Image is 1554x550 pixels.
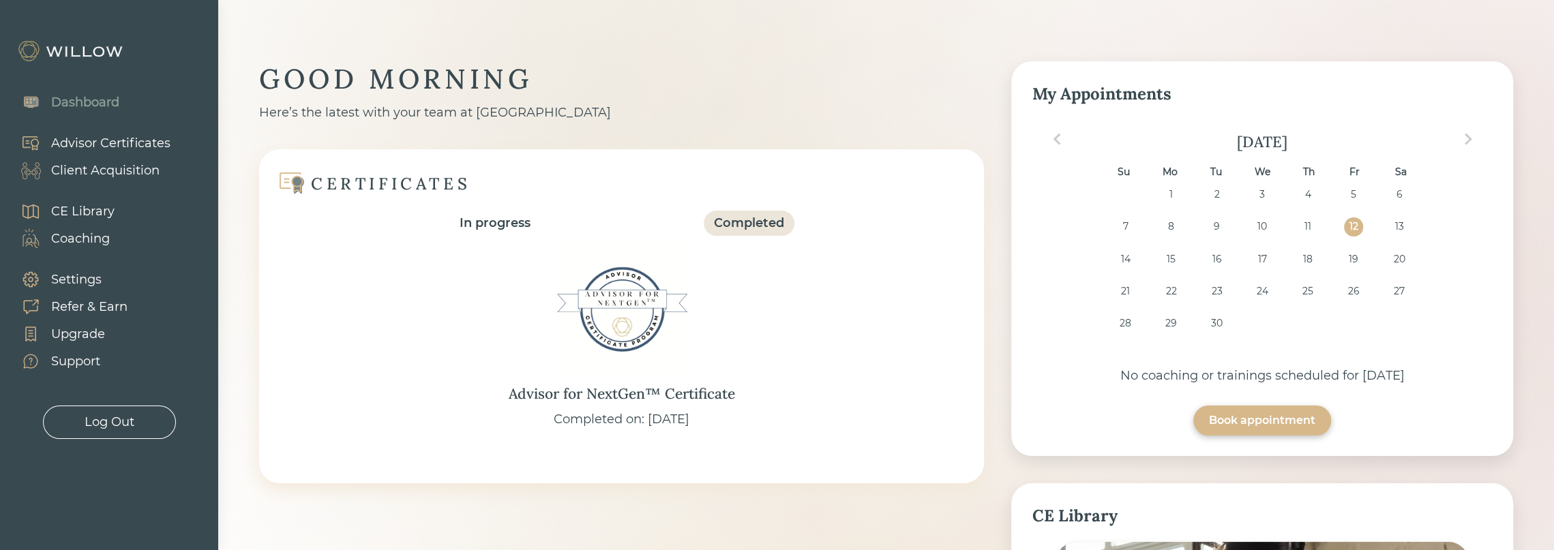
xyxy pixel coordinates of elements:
[1392,163,1410,181] div: Sa
[85,413,134,431] div: Log Out
[1162,314,1180,333] div: Choose Monday, September 29th, 2025
[51,162,160,180] div: Client Acquisition
[7,266,128,293] a: Settings
[1299,250,1317,269] div: Choose Thursday, September 18th, 2025
[1344,250,1362,269] div: Choose Friday, September 19th, 2025
[1344,185,1362,204] div: Choose Friday, September 5th, 2025
[1299,185,1317,204] div: Choose Thursday, September 4th, 2025
[1036,185,1489,346] div: month 2025-09
[1209,412,1315,429] div: Book appointment
[1208,282,1226,301] div: Choose Tuesday, September 23rd, 2025
[1390,217,1408,236] div: Choose Saturday, September 13th, 2025
[509,383,735,405] div: Advisor for NextGen™ Certificate
[1208,250,1226,269] div: Choose Tuesday, September 16th, 2025
[7,293,128,320] a: Refer & Earn
[460,214,531,232] div: In progress
[7,157,170,184] a: Client Acquisition
[1390,250,1408,269] div: Choose Saturday, September 20th, 2025
[1046,128,1068,150] button: Previous Month
[554,410,689,429] div: Completed on: [DATE]
[7,320,128,348] a: Upgrade
[1457,128,1479,150] button: Next Month
[1208,185,1226,204] div: Choose Tuesday, September 2nd, 2025
[1162,185,1180,204] div: Choose Monday, September 1st, 2025
[1390,282,1408,301] div: Choose Saturday, September 27th, 2025
[1345,163,1364,181] div: Fr
[554,241,690,378] img: Advisor for NextGen™ Certificate Badge
[1253,282,1272,301] div: Choose Wednesday, September 24th, 2025
[1116,314,1135,333] div: Choose Sunday, September 28th, 2025
[1344,282,1362,301] div: Choose Friday, September 26th, 2025
[1390,185,1408,204] div: Choose Saturday, September 6th, 2025
[1253,185,1272,204] div: Choose Wednesday, September 3rd, 2025
[1162,282,1180,301] div: Choose Monday, September 22nd, 2025
[7,198,115,225] a: CE Library
[1253,163,1272,181] div: We
[1253,217,1272,236] div: Choose Wednesday, September 10th, 2025
[1208,217,1226,236] div: Choose Tuesday, September 9th, 2025
[7,129,170,157] a: Advisor Certificates
[259,61,984,97] div: GOOD MORNING
[7,225,115,252] a: Coaching
[51,134,170,153] div: Advisor Certificates
[1032,132,1493,151] div: [DATE]
[1299,217,1317,236] div: Choose Thursday, September 11th, 2025
[51,352,100,371] div: Support
[1116,217,1135,236] div: Choose Sunday, September 7th, 2025
[7,89,119,116] a: Dashboard
[17,40,126,62] img: Willow
[1162,217,1180,236] div: Choose Monday, September 8th, 2025
[311,173,470,194] div: CERTIFICATES
[1299,163,1317,181] div: Th
[1116,282,1135,301] div: Choose Sunday, September 21st, 2025
[1116,250,1135,269] div: Choose Sunday, September 14th, 2025
[1299,282,1317,301] div: Choose Thursday, September 25th, 2025
[1032,367,1493,385] div: No coaching or trainings scheduled for [DATE]
[1208,314,1226,333] div: Choose Tuesday, September 30th, 2025
[51,230,110,248] div: Coaching
[259,104,984,122] div: Here’s the latest with your team at [GEOGRAPHIC_DATA]
[1032,504,1493,528] div: CE Library
[1207,163,1225,181] div: Tu
[51,93,119,112] div: Dashboard
[51,202,115,221] div: CE Library
[51,271,102,289] div: Settings
[714,214,784,232] div: Completed
[1161,163,1179,181] div: Mo
[1032,82,1493,106] div: My Appointments
[51,325,105,343] div: Upgrade
[51,298,128,316] div: Refer & Earn
[1162,250,1180,269] div: Choose Monday, September 15th, 2025
[1344,217,1362,236] div: Choose Friday, September 12th, 2025
[1114,163,1133,181] div: Su
[1253,250,1272,269] div: Choose Wednesday, September 17th, 2025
